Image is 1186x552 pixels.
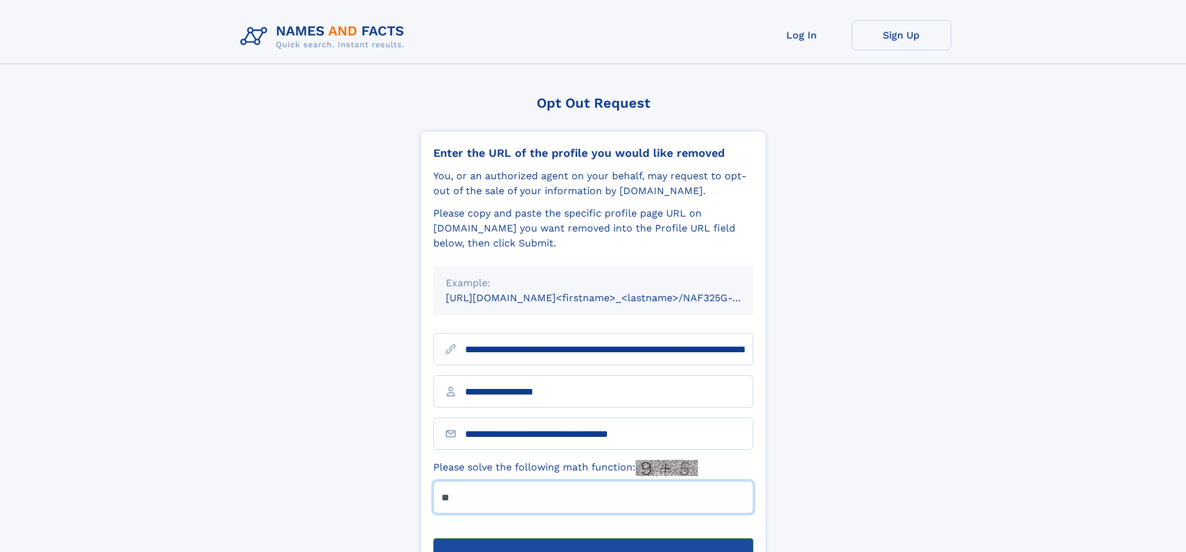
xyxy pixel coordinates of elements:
[852,20,951,50] a: Sign Up
[446,292,777,304] small: [URL][DOMAIN_NAME]<firstname>_<lastname>/NAF325G-xxxxxxxx
[433,169,753,199] div: You, or an authorized agent on your behalf, may request to opt-out of the sale of your informatio...
[235,20,415,54] img: Logo Names and Facts
[752,20,852,50] a: Log In
[420,95,766,111] div: Opt Out Request
[433,460,698,476] label: Please solve the following math function:
[433,146,753,160] div: Enter the URL of the profile you would like removed
[433,206,753,251] div: Please copy and paste the specific profile page URL on [DOMAIN_NAME] you want removed into the Pr...
[446,276,741,291] div: Example:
